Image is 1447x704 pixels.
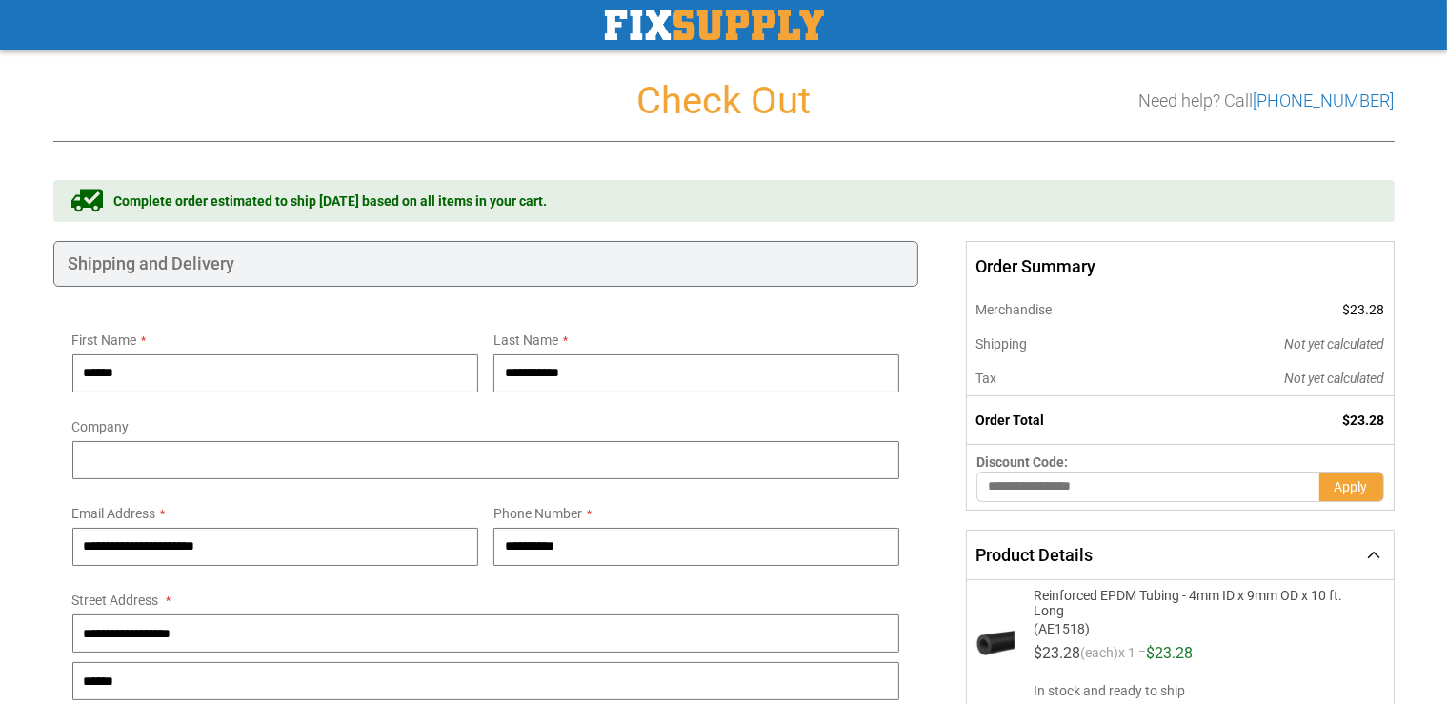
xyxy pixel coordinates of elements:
span: $23.28 [1146,644,1193,662]
span: $23.28 [1034,644,1080,662]
span: x 1 = [1118,646,1146,669]
span: Product Details [975,545,1093,565]
img: Fix Industrial Supply [605,10,824,40]
span: First Name [72,332,137,348]
span: (AE1518) [1034,618,1354,636]
span: Reinforced EPDM Tubing - 4mm ID x 9mm OD x 10 ft. Long [1034,588,1354,618]
span: $23.28 [1343,412,1385,428]
span: Company [72,419,130,434]
span: (each) [1080,646,1118,669]
h3: Need help? Call [1139,91,1395,111]
span: Not yet calculated [1285,336,1385,352]
a: [PHONE_NUMBER] [1254,91,1395,111]
th: Merchandise [967,292,1156,327]
a: store logo [605,10,824,40]
span: Complete order estimated to ship [DATE] based on all items in your cart. [114,191,548,211]
span: In stock and ready to ship [1034,681,1377,700]
th: Tax [967,361,1156,396]
h1: Check Out [53,80,1395,122]
img: Reinforced EPDM Tubing - 4mm ID x 9mm OD x 10 ft. Long [976,625,1015,663]
span: Phone Number [493,506,582,521]
span: Shipping [975,336,1027,352]
span: Order Summary [966,241,1394,292]
button: Apply [1319,472,1384,502]
span: Street Address [72,593,159,608]
div: Shipping and Delivery [53,241,919,287]
span: Apply [1335,479,1368,494]
span: Last Name [493,332,558,348]
span: Email Address [72,506,156,521]
span: Discount Code: [976,454,1068,470]
strong: Order Total [975,412,1044,428]
span: $23.28 [1343,302,1385,317]
span: Not yet calculated [1285,371,1385,386]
